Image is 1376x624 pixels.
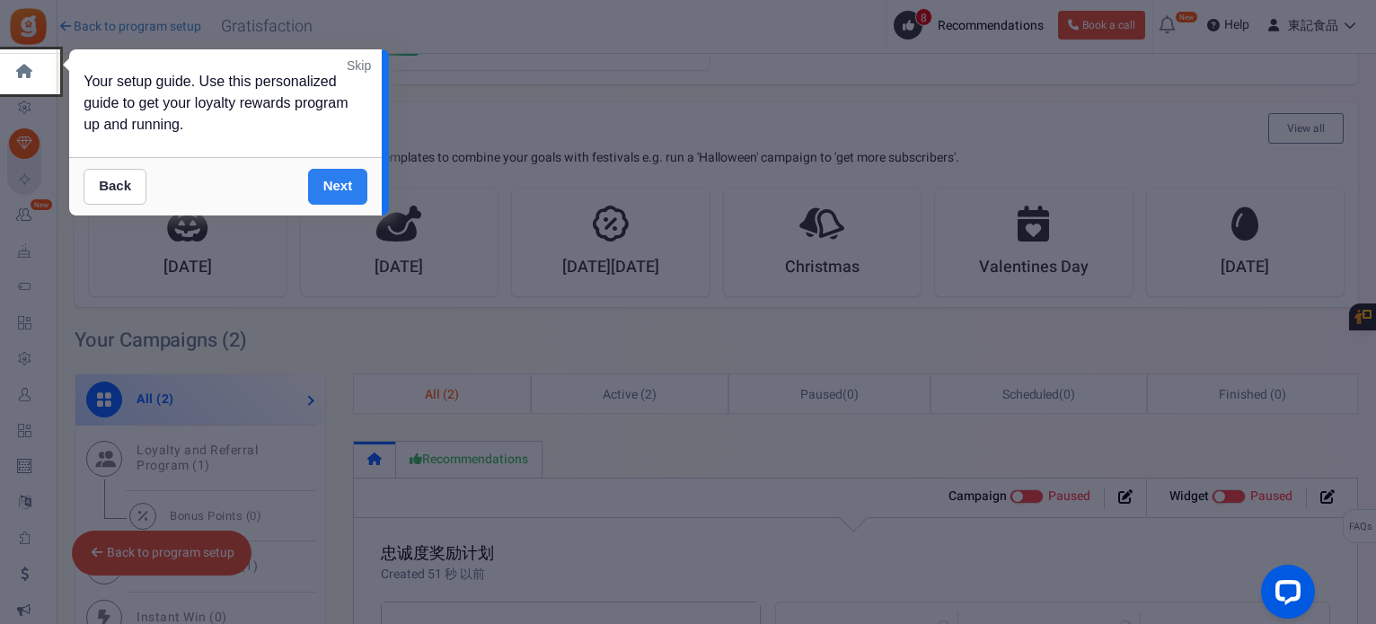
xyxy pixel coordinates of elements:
[347,57,371,75] a: Skip
[69,49,382,157] div: Your setup guide. Use this personalized guide to get your loyalty rewards program up and running.
[308,169,368,205] a: Next
[84,169,146,205] a: Back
